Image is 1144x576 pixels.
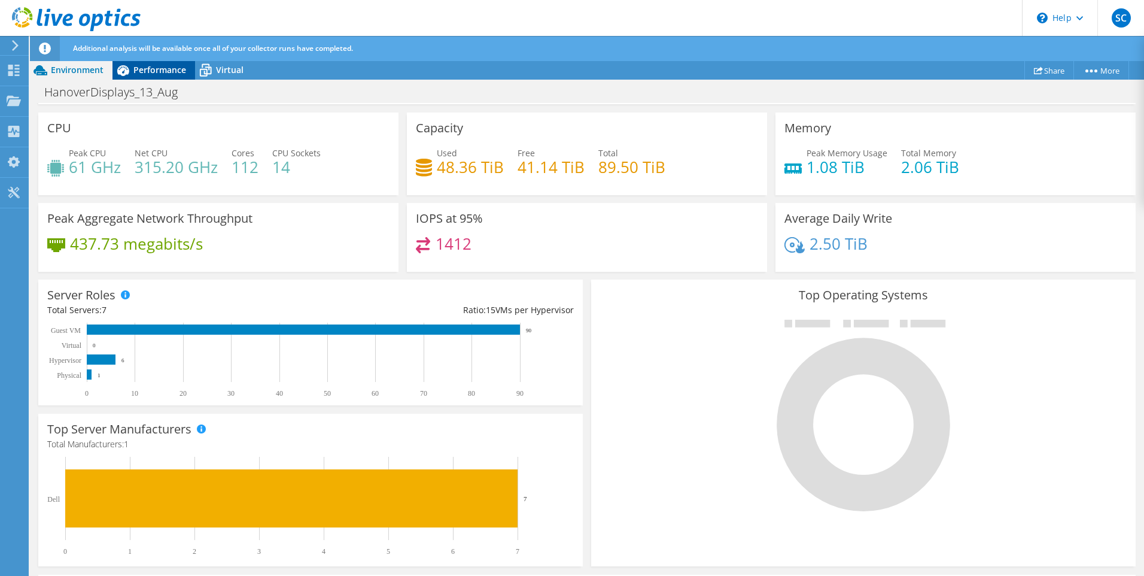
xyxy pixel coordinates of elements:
span: Peak Memory Usage [807,147,887,159]
text: Guest VM [51,326,81,335]
span: Total [598,147,618,159]
text: 90 [526,328,532,334]
div: Total Servers: [47,304,311,317]
text: 2 [193,547,196,556]
text: 6 [121,357,124,363]
span: 15 [486,304,495,316]
h4: 437.73 megabits/s [70,237,203,250]
h3: Top Operating Systems [600,289,1127,302]
h3: CPU [47,122,71,135]
text: 7 [524,495,527,502]
text: 1 [128,547,132,556]
text: 40 [276,389,283,398]
h4: 48.36 TiB [437,160,504,174]
span: Total Memory [901,147,956,159]
h1: HanoverDisplays_13_Aug [39,86,196,99]
text: 7 [516,547,519,556]
span: Used [437,147,457,159]
text: 30 [227,389,235,398]
h4: 2.50 TiB [810,237,868,250]
h4: 1.08 TiB [807,160,887,174]
text: Dell [47,495,60,504]
text: 0 [63,547,67,556]
text: 0 [93,342,96,348]
span: Free [518,147,535,159]
h4: 315.20 GHz [135,160,218,174]
text: 5 [387,547,390,556]
text: Physical [57,371,81,380]
h3: Peak Aggregate Network Throughput [47,212,252,225]
span: Peak CPU [69,147,106,159]
svg: \n [1037,13,1048,23]
text: 0 [85,389,89,398]
span: 7 [102,304,107,316]
text: 60 [372,389,379,398]
span: Cores [232,147,254,159]
h4: 1412 [436,237,471,250]
text: Hypervisor [49,356,81,365]
text: 20 [179,389,187,398]
span: CPU Sockets [272,147,321,159]
a: Share [1024,61,1074,80]
text: 10 [131,389,138,398]
text: 50 [324,389,331,398]
h4: Total Manufacturers: [47,438,574,451]
div: Ratio: VMs per Hypervisor [311,304,574,317]
h4: 14 [272,160,321,174]
h3: Capacity [416,122,463,135]
text: 90 [516,389,524,398]
span: Net CPU [135,147,168,159]
span: 1 [124,438,129,450]
span: Virtual [216,64,244,75]
h3: Top Server Manufacturers [47,423,191,436]
h3: IOPS at 95% [416,212,483,225]
a: More [1073,61,1129,80]
h4: 2.06 TiB [901,160,959,174]
h4: 89.50 TiB [598,160,665,174]
text: 6 [451,547,455,556]
text: Virtual [62,341,82,350]
text: 80 [468,389,475,398]
h3: Server Roles [47,289,115,302]
h4: 61 GHz [69,160,121,174]
span: Additional analysis will be available once all of your collector runs have completed. [73,43,353,53]
text: 4 [322,547,325,556]
text: 1 [98,372,101,378]
text: 70 [420,389,427,398]
h4: 41.14 TiB [518,160,585,174]
span: SC [1112,8,1131,28]
text: 3 [257,547,261,556]
h4: 112 [232,160,258,174]
span: Performance [133,64,186,75]
h3: Average Daily Write [784,212,892,225]
h3: Memory [784,122,831,135]
span: Environment [51,64,104,75]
